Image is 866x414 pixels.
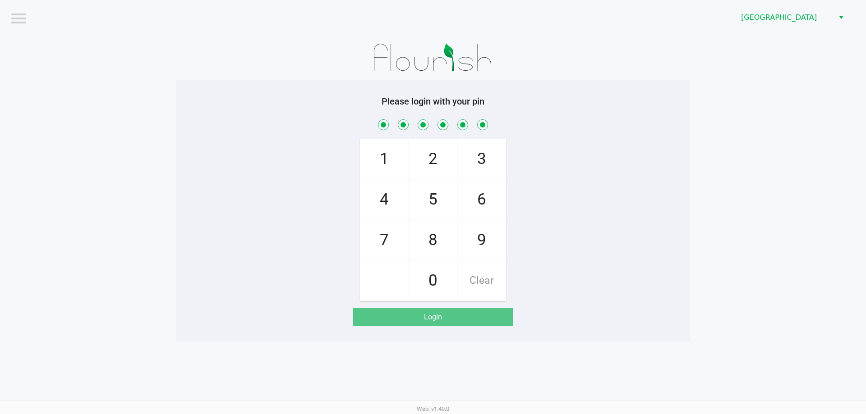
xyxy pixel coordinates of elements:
[360,220,408,260] span: 7
[360,180,408,219] span: 4
[458,220,506,260] span: 9
[417,405,449,412] span: Web: v1.40.0
[183,96,683,107] h5: Please login with your pin
[458,139,506,179] span: 3
[458,180,506,219] span: 6
[409,139,457,179] span: 2
[360,139,408,179] span: 1
[409,180,457,219] span: 5
[741,12,829,23] span: [GEOGRAPHIC_DATA]
[409,220,457,260] span: 8
[458,261,506,300] span: Clear
[409,261,457,300] span: 0
[834,9,848,26] button: Select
